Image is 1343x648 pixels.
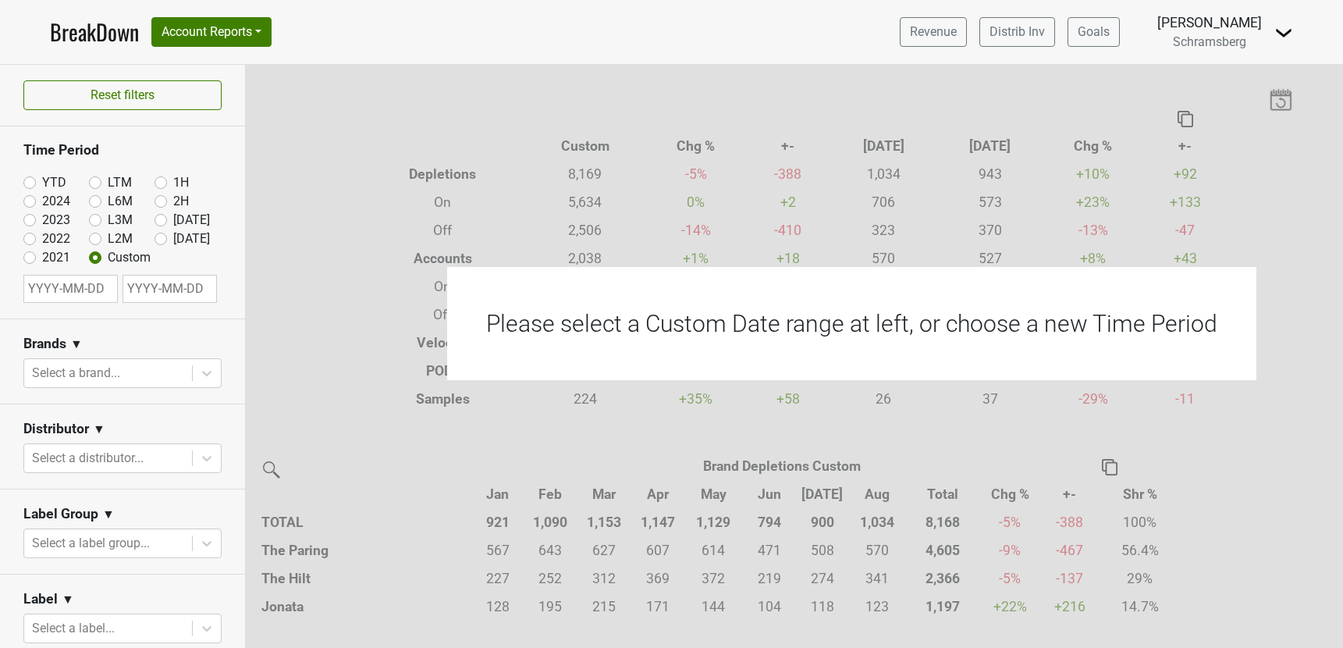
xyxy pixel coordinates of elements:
label: 2024 [42,192,70,211]
label: L6M [108,192,133,211]
label: YTD [42,173,66,192]
span: ▼ [93,420,105,439]
span: Schramsberg [1173,34,1246,49]
input: YYYY-MM-DD [123,275,217,303]
label: [DATE] [173,230,210,248]
h3: Label Group [23,506,98,522]
a: Goals [1068,17,1120,47]
button: Account Reports [151,17,272,47]
div: Please select a Custom Date range at left, or choose a new Time Period [447,267,1256,380]
label: LTM [108,173,132,192]
label: [DATE] [173,211,210,230]
a: Distrib Inv [979,17,1055,47]
div: [PERSON_NAME] [1157,12,1262,33]
label: L2M [108,230,133,248]
input: YYYY-MM-DD [23,275,118,303]
a: BreakDown [50,16,139,48]
a: Revenue [900,17,967,47]
label: 2023 [42,211,70,230]
h3: Time Period [23,142,222,158]
span: ▼ [102,505,115,524]
label: Custom [108,248,151,267]
span: ▼ [70,335,83,354]
label: 2022 [42,230,70,248]
h3: Distributor [23,421,89,437]
h3: Label [23,591,58,607]
label: 2021 [42,248,70,267]
button: Reset filters [23,80,222,110]
label: 2H [173,192,189,211]
span: ▼ [62,590,74,609]
img: Dropdown Menu [1274,23,1293,42]
label: L3M [108,211,133,230]
label: 1H [173,173,189,192]
h3: Brands [23,336,66,352]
